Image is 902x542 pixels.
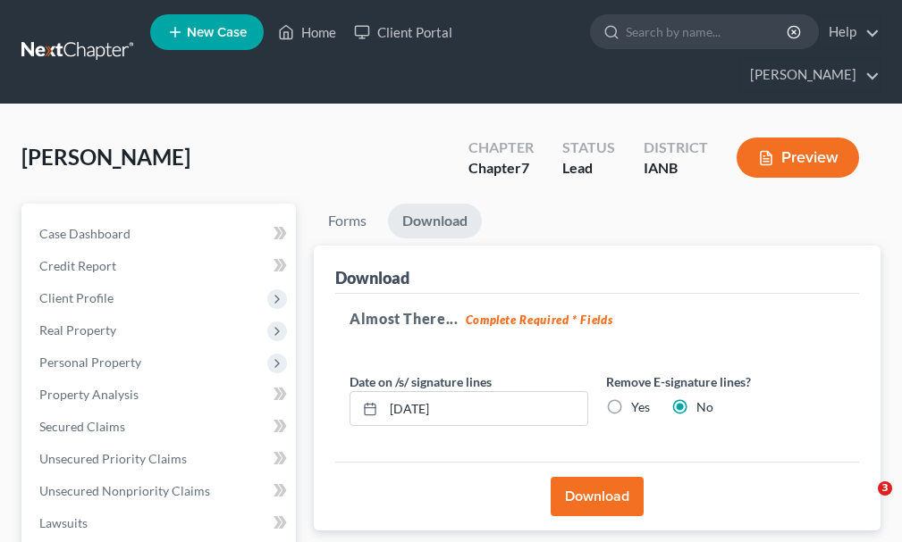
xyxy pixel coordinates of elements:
[562,158,615,179] div: Lead
[39,515,88,530] span: Lawsuits
[841,481,884,524] iframe: Intercom live chat
[820,16,880,48] a: Help
[644,158,708,179] div: IANB
[39,290,114,305] span: Client Profile
[39,226,131,241] span: Case Dashboard
[39,387,139,402] span: Property Analysis
[626,15,789,48] input: Search by name...
[39,451,187,466] span: Unsecured Priority Claims
[39,483,210,498] span: Unsecured Nonpriority Claims
[696,398,713,416] label: No
[384,392,587,426] input: MM/DD/YYYY
[741,59,880,91] a: [PERSON_NAME]
[25,218,296,250] a: Case Dashboard
[551,477,644,516] button: Download
[269,16,345,48] a: Home
[350,308,845,329] h5: Almost There...
[25,475,296,507] a: Unsecured Nonpriority Claims
[644,138,708,158] div: District
[466,313,613,327] strong: Complete Required * Fields
[388,204,482,238] a: Download
[335,267,409,288] div: Download
[25,250,296,282] a: Credit Report
[25,379,296,411] a: Property Analysis
[21,144,190,170] span: [PERSON_NAME]
[39,354,141,370] span: Personal Property
[468,158,534,179] div: Chapter
[737,138,859,178] button: Preview
[187,26,247,39] span: New Case
[350,372,492,391] label: Date on /s/ signature lines
[631,398,650,416] label: Yes
[39,419,125,434] span: Secured Claims
[606,372,845,391] label: Remove E-signature lines?
[521,159,529,176] span: 7
[562,138,615,158] div: Status
[345,16,461,48] a: Client Portal
[39,258,116,273] span: Credit Report
[468,138,534,158] div: Chapter
[25,443,296,475] a: Unsecured Priority Claims
[314,204,381,238] a: Forms
[878,481,892,496] span: 3
[25,507,296,539] a: Lawsuits
[39,322,116,338] span: Real Property
[25,411,296,443] a: Secured Claims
